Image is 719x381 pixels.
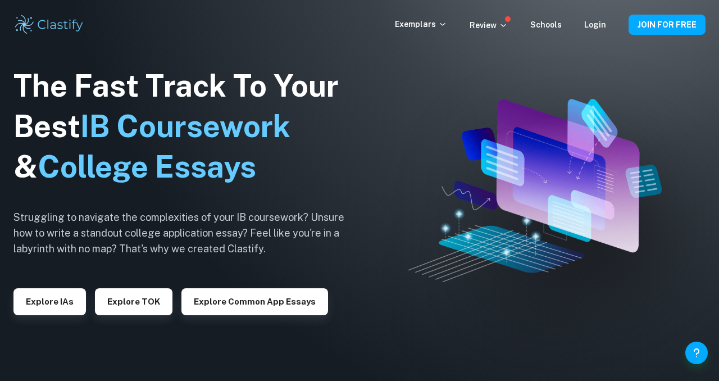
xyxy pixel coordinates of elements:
[13,296,86,306] a: Explore IAs
[13,288,86,315] button: Explore IAs
[95,296,172,306] a: Explore TOK
[181,288,328,315] button: Explore Common App essays
[530,20,562,29] a: Schools
[13,66,362,187] h1: The Fast Track To Your Best &
[38,149,256,184] span: College Essays
[470,19,508,31] p: Review
[13,210,362,257] h6: Struggling to navigate the complexities of your IB coursework? Unsure how to write a standout col...
[181,296,328,306] a: Explore Common App essays
[629,15,706,35] button: JOIN FOR FREE
[408,99,661,282] img: Clastify hero
[95,288,172,315] button: Explore TOK
[13,13,85,36] img: Clastify logo
[80,108,290,144] span: IB Coursework
[685,342,708,364] button: Help and Feedback
[584,20,606,29] a: Login
[395,18,447,30] p: Exemplars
